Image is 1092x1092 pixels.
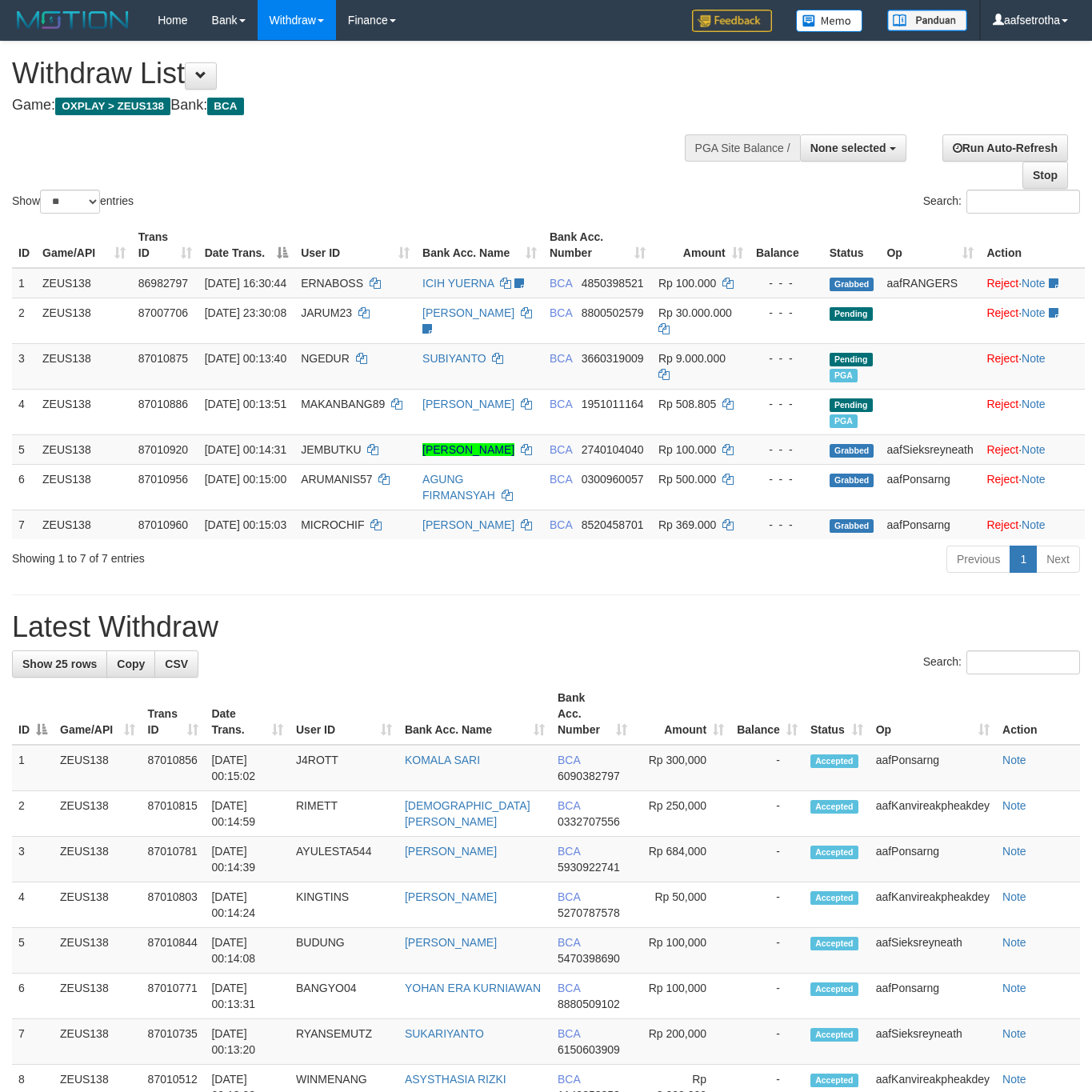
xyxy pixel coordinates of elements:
[12,882,54,928] td: 4
[205,306,286,319] span: [DATE] 23:30:08
[551,683,634,745] th: Bank Acc. Number: activate to sort column ascending
[550,398,572,410] span: BCA
[290,791,398,837] td: RIMETT
[756,305,817,321] div: - - -
[558,1073,580,1086] span: BCA
[301,306,352,319] span: JARUM23
[12,298,36,343] td: 2
[634,791,730,837] td: Rp 250,000
[54,974,142,1019] td: ZEUS138
[634,882,730,928] td: Rp 50,000
[301,518,364,531] span: MICROCHIF
[422,306,514,319] a: [PERSON_NAME]
[980,298,1085,343] td: ·
[634,745,730,791] td: Rp 300,000
[870,882,996,928] td: aafKanvireakpheakdey
[405,1027,484,1040] a: SUKARIYANTO
[54,928,142,974] td: ZEUS138
[12,8,134,32] img: MOTION_logo.png
[923,190,1080,214] label: Search:
[205,974,290,1019] td: [DATE] 00:13:31
[54,837,142,882] td: ZEUS138
[730,974,804,1019] td: -
[12,1019,54,1065] td: 7
[1002,936,1026,949] a: Note
[36,222,132,268] th: Game/API: activate to sort column ascending
[398,683,551,745] th: Bank Acc. Name: activate to sort column ascending
[138,277,188,290] span: 86982797
[290,837,398,882] td: AYULESTA544
[830,414,858,428] span: Marked by aafanarl
[923,650,1080,674] label: Search:
[1002,1027,1026,1040] a: Note
[12,222,36,268] th: ID
[986,473,1018,486] a: Reject
[870,791,996,837] td: aafKanvireakpheakdey
[12,268,36,298] td: 1
[880,434,980,464] td: aafSieksreyneath
[830,369,858,382] span: Marked by aafanarl
[1022,277,1046,290] a: Note
[582,518,644,531] span: Copy 8520458701 to clipboard
[12,791,54,837] td: 2
[582,443,644,456] span: Copy 2740104040 to clipboard
[550,473,572,486] span: BCA
[658,443,716,456] span: Rp 100.000
[986,398,1018,410] a: Reject
[582,277,644,290] span: Copy 4850398521 to clipboard
[830,474,874,487] span: Grabbed
[12,837,54,882] td: 3
[550,443,572,456] span: BCA
[558,890,580,903] span: BCA
[880,222,980,268] th: Op: activate to sort column ascending
[142,683,206,745] th: Trans ID: activate to sort column ascending
[756,275,817,291] div: - - -
[405,890,497,903] a: [PERSON_NAME]
[205,745,290,791] td: [DATE] 00:15:02
[880,464,980,510] td: aafPonsarng
[810,1028,858,1042] span: Accepted
[810,937,858,950] span: Accepted
[870,1019,996,1065] td: aafSieksreyneath
[830,398,873,412] span: Pending
[138,518,188,531] span: 87010960
[756,350,817,366] div: - - -
[658,277,716,290] span: Rp 100.000
[54,882,142,928] td: ZEUS138
[205,473,286,486] span: [DATE] 00:15:00
[870,837,996,882] td: aafPonsarng
[207,98,243,115] span: BCA
[543,222,652,268] th: Bank Acc. Number: activate to sort column ascending
[558,998,620,1010] span: Copy 8880509102 to clipboard
[142,974,206,1019] td: 87010771
[942,134,1068,162] a: Run Auto-Refresh
[558,861,620,874] span: Copy 5930922741 to clipboard
[830,307,873,321] span: Pending
[290,745,398,791] td: J4ROTT
[12,650,107,678] a: Show 25 rows
[301,473,372,486] span: ARUMANIS57
[12,928,54,974] td: 5
[205,1019,290,1065] td: [DATE] 00:13:20
[36,464,132,510] td: ZEUS138
[756,471,817,487] div: - - -
[142,791,206,837] td: 87010815
[830,444,874,458] span: Grabbed
[810,142,886,154] span: None selected
[54,745,142,791] td: ZEUS138
[796,10,863,32] img: Button%20Memo.svg
[12,683,54,745] th: ID: activate to sort column descending
[658,352,726,365] span: Rp 9.000.000
[980,434,1085,464] td: ·
[986,443,1018,456] a: Reject
[205,443,286,456] span: [DATE] 00:14:31
[12,98,712,114] h4: Game: Bank:
[405,1073,506,1086] a: ASYSTHASIA RIZKI
[810,1074,858,1087] span: Accepted
[165,658,188,670] span: CSV
[980,389,1085,434] td: ·
[887,10,967,31] img: panduan.png
[36,510,132,539] td: ZEUS138
[198,222,294,268] th: Date Trans.: activate to sort column descending
[422,518,514,531] a: [PERSON_NAME]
